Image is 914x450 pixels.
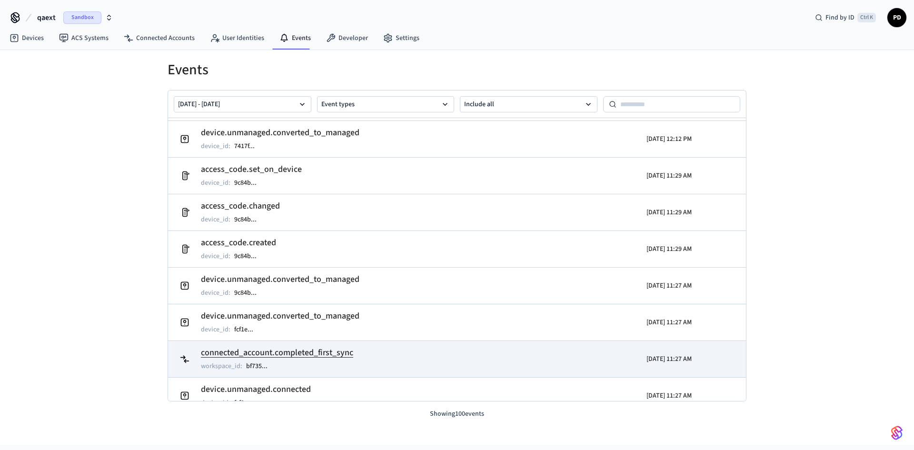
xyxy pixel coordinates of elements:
[174,96,311,112] button: [DATE] - [DATE]
[201,273,359,286] h2: device.unmanaged.converted_to_managed
[201,178,230,188] p: device_id :
[116,30,202,47] a: Connected Accounts
[201,398,230,408] p: device_id :
[232,397,263,409] button: fcf1e...
[51,30,116,47] a: ACS Systems
[646,354,692,364] p: [DATE] 11:27 AM
[201,288,230,298] p: device_id :
[460,96,597,112] button: Include all
[232,287,266,299] button: 9c84b...
[201,215,230,224] p: device_id :
[807,9,884,26] div: Find by IDCtrl K
[646,208,692,217] p: [DATE] 11:29 AM
[646,281,692,290] p: [DATE] 11:27 AM
[646,318,692,327] p: [DATE] 11:27 AM
[168,61,746,79] h1: Events
[63,11,101,24] span: Sandbox
[646,244,692,254] p: [DATE] 11:29 AM
[646,171,692,180] p: [DATE] 11:29 AM
[202,30,272,47] a: User Identities
[201,200,280,213] h2: access_code.changed
[201,383,311,396] h2: device.unmanaged.connected
[201,251,230,261] p: device_id :
[825,13,854,22] span: Find by ID
[646,391,692,400] p: [DATE] 11:27 AM
[201,236,276,250] h2: access_code.created
[168,409,746,419] p: Showing 100 events
[318,30,376,47] a: Developer
[201,310,359,323] h2: device.unmanaged.converted_to_managed
[201,141,230,151] p: device_id :
[646,134,692,144] p: [DATE] 12:12 PM
[2,30,51,47] a: Devices
[232,214,266,225] button: 9c84b...
[232,140,264,152] button: 7417f...
[201,163,302,176] h2: access_code.set_on_device
[232,250,266,262] button: 9c84b...
[891,425,903,440] img: SeamLogoGradient.69752ec5.svg
[857,13,876,22] span: Ctrl K
[317,96,455,112] button: Event types
[376,30,427,47] a: Settings
[201,346,353,360] h2: connected_account.completed_first_sync
[232,177,266,189] button: 9c84b...
[888,9,905,26] span: PD
[272,30,318,47] a: Events
[201,325,230,334] p: device_id :
[887,8,906,27] button: PD
[201,361,242,371] p: workspace_id :
[244,360,277,372] button: bf735...
[201,126,359,140] h2: device.unmanaged.converted_to_managed
[37,12,56,23] span: qaext
[232,324,263,335] button: fcf1e...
